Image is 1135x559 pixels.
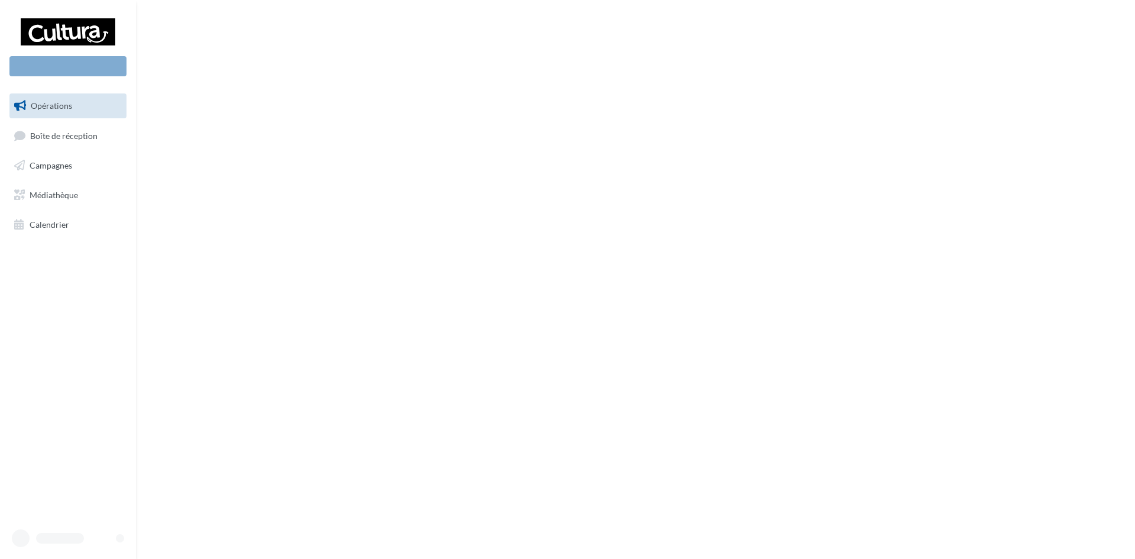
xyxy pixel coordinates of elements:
span: Médiathèque [30,190,78,200]
a: Boîte de réception [7,123,129,148]
span: Opérations [31,101,72,111]
span: Boîte de réception [30,130,98,140]
a: Calendrier [7,212,129,237]
div: Nouvelle campagne [9,56,127,76]
a: Médiathèque [7,183,129,208]
span: Campagnes [30,160,72,170]
a: Opérations [7,93,129,118]
span: Calendrier [30,219,69,229]
a: Campagnes [7,153,129,178]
